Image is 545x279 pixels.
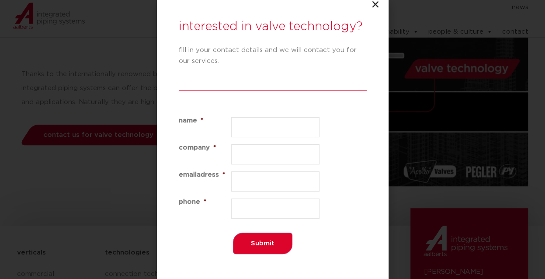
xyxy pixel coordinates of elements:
label: company [179,144,231,151]
p: fill in your contact details and we will contact you for our services. [179,45,367,66]
label: name [179,117,231,124]
label: phone [179,199,231,205]
input: Submit [233,233,292,254]
label: emailadress [179,171,231,178]
h3: interested in valve technology? [179,17,367,36]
